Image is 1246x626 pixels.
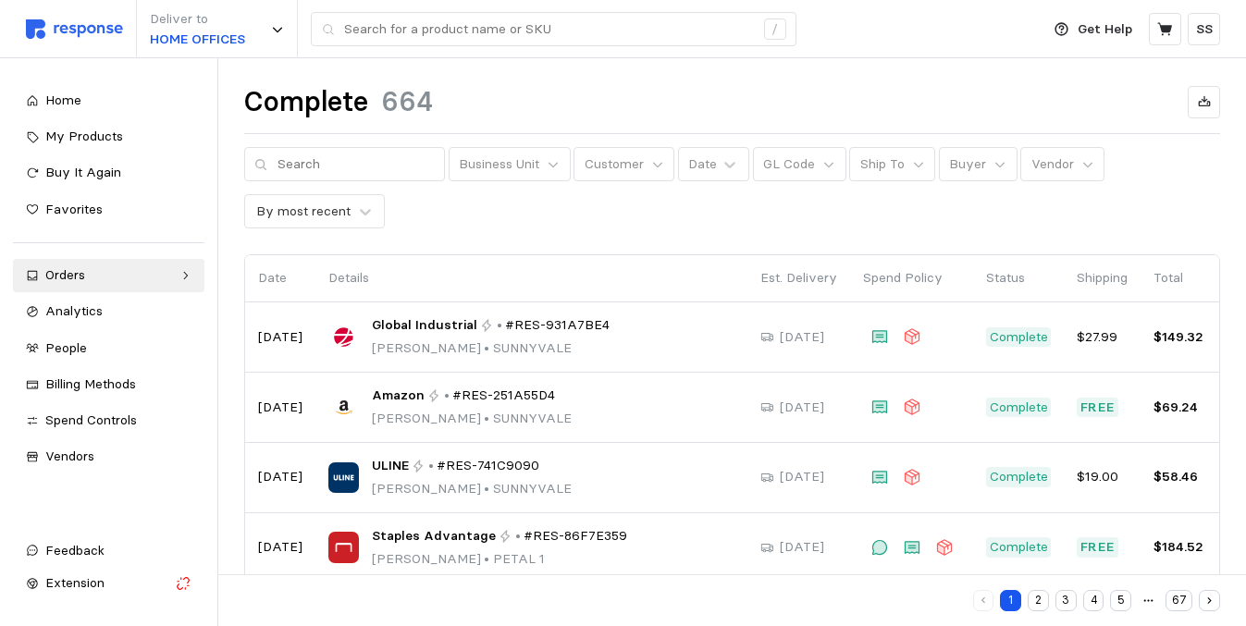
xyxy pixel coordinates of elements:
[449,147,571,182] button: Business Unit
[13,368,204,401] a: Billing Methods
[990,537,1048,558] p: Complete
[344,13,754,46] input: Search for a product name or SKU
[949,154,986,175] p: Buyer
[372,456,409,476] span: ULINE
[1188,13,1220,45] button: SS
[372,549,628,570] p: [PERSON_NAME] PETAL 1
[1196,19,1213,40] p: SS
[481,550,493,567] span: •
[585,154,644,175] p: Customer
[986,268,1051,288] p: Status
[1000,590,1021,611] button: 1
[939,147,1018,182] button: Buyer
[45,92,81,108] span: Home
[437,456,539,476] span: #RES-741C9090
[45,265,172,286] div: Orders
[1153,327,1206,348] p: $149.32
[45,339,87,356] span: People
[258,327,302,348] p: [DATE]
[1153,537,1206,558] p: $184.52
[990,467,1048,487] p: Complete
[1166,590,1192,611] button: 67
[1020,147,1104,182] button: Vendor
[497,315,502,336] p: •
[1077,268,1128,288] p: Shipping
[45,411,137,428] span: Spend Controls
[26,19,123,39] img: svg%3e
[760,268,837,288] p: Est. Delivery
[278,148,435,181] input: Search
[763,154,815,175] p: GL Code
[863,268,960,288] p: Spend Policy
[372,479,572,499] p: [PERSON_NAME] SUNNYVALE
[505,315,610,336] span: #RES-931A7BE4
[381,84,433,120] h1: 664
[328,322,359,352] img: Global Industrial
[1083,590,1104,611] button: 4
[45,164,121,180] span: Buy It Again
[13,193,204,227] a: Favorites
[150,9,245,30] p: Deliver to
[258,537,302,558] p: [DATE]
[258,467,302,487] p: [DATE]
[574,147,674,182] button: Customer
[481,339,493,356] span: •
[780,327,824,348] p: [DATE]
[328,268,734,288] p: Details
[13,567,204,600] button: Extension
[1055,590,1077,611] button: 3
[780,467,824,487] p: [DATE]
[328,392,359,423] img: Amazon
[45,574,105,591] span: Extension
[150,30,245,50] p: HOME OFFICES
[372,386,425,406] span: Amazon
[444,386,450,406] p: •
[1153,268,1206,288] p: Total
[1110,590,1131,611] button: 5
[372,338,611,359] p: [PERSON_NAME] SUNNYVALE
[780,537,824,558] p: [DATE]
[1077,327,1128,348] p: $27.99
[428,456,434,476] p: •
[688,154,717,174] div: Date
[45,375,136,392] span: Billing Methods
[45,542,105,558] span: Feedback
[13,332,204,365] a: People
[13,295,204,328] a: Analytics
[328,532,359,562] img: Staples Advantage
[13,259,204,292] a: Orders
[258,268,302,288] p: Date
[1031,154,1074,175] p: Vendor
[481,410,493,426] span: •
[13,534,204,568] button: Feedback
[1077,467,1128,487] p: $19.00
[459,154,539,175] p: Business Unit
[1153,467,1206,487] p: $58.46
[244,84,368,120] h1: Complete
[481,480,493,497] span: •
[1080,537,1116,558] p: Free
[1078,19,1132,40] p: Get Help
[515,526,521,546] p: •
[1153,398,1206,418] p: $69.24
[258,398,302,418] p: [DATE]
[13,440,204,473] a: Vendors
[524,526,627,546] span: #RES-86F7E359
[13,156,204,190] a: Buy It Again
[860,154,905,175] p: Ship To
[45,201,103,217] span: Favorites
[45,128,123,144] span: My Products
[256,202,351,221] div: By most recent
[764,18,786,41] div: /
[13,404,204,437] a: Spend Controls
[1043,12,1143,47] button: Get Help
[372,409,572,429] p: [PERSON_NAME] SUNNYVALE
[13,84,204,117] a: Home
[1028,590,1049,611] button: 2
[45,302,103,319] span: Analytics
[990,398,1048,418] p: Complete
[372,526,496,546] span: Staples Advantage
[45,448,94,464] span: Vendors
[753,147,846,182] button: GL Code
[328,462,359,493] img: ULINE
